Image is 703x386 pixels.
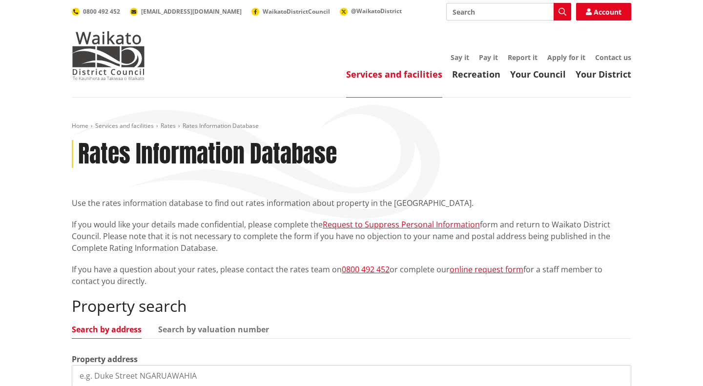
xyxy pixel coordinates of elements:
img: Waikato District Council - Te Kaunihera aa Takiwaa o Waikato [72,31,145,80]
a: Request to Suppress Personal Information [323,219,480,230]
a: Apply for it [547,53,585,62]
a: Contact us [595,53,631,62]
a: @WaikatoDistrict [340,7,402,15]
a: 0800 492 452 [342,264,390,275]
a: Your District [576,68,631,80]
nav: breadcrumb [72,122,631,130]
p: If you would like your details made confidential, please complete the form and return to Waikato ... [72,219,631,254]
h1: Rates Information Database [78,140,337,168]
a: Rates [161,122,176,130]
span: 0800 492 452 [83,7,120,16]
span: [EMAIL_ADDRESS][DOMAIN_NAME] [141,7,242,16]
a: Your Council [510,68,566,80]
a: Services and facilities [346,68,442,80]
a: Search by address [72,325,142,333]
a: Home [72,122,88,130]
a: Services and facilities [95,122,154,130]
a: Say it [451,53,469,62]
a: Recreation [452,68,500,80]
a: [EMAIL_ADDRESS][DOMAIN_NAME] [130,7,242,16]
a: Pay it [479,53,498,62]
input: Search input [446,3,571,20]
a: Report it [508,53,538,62]
span: @WaikatoDistrict [351,7,402,15]
label: Property address [72,353,138,365]
a: 0800 492 452 [72,7,120,16]
span: WaikatoDistrictCouncil [263,7,330,16]
span: Rates Information Database [183,122,259,130]
a: online request form [450,264,523,275]
a: Account [576,3,631,20]
p: Use the rates information database to find out rates information about property in the [GEOGRAPHI... [72,197,631,209]
h2: Property search [72,297,631,315]
a: WaikatoDistrictCouncil [251,7,330,16]
p: If you have a question about your rates, please contact the rates team on or complete our for a s... [72,264,631,287]
a: Search by valuation number [158,325,269,333]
